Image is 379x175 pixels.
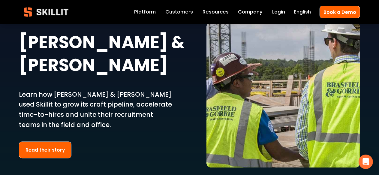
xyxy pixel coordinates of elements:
[19,141,71,158] a: Read their story
[203,8,229,16] span: Resources
[238,8,263,16] a: Company
[19,3,74,21] img: Skillit
[359,155,373,169] div: Open Intercom Messenger
[203,8,229,16] a: folder dropdown
[272,8,285,16] a: Login
[134,8,156,16] a: Platform
[320,6,360,18] a: Book a Demo
[19,89,173,130] p: Learn how [PERSON_NAME] & [PERSON_NAME] used Skillit to grow its craft pipeline, accelerate time-...
[165,8,193,16] a: Customers
[294,8,311,16] div: language picker
[294,8,311,16] span: English
[19,29,188,82] strong: [PERSON_NAME] & [PERSON_NAME]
